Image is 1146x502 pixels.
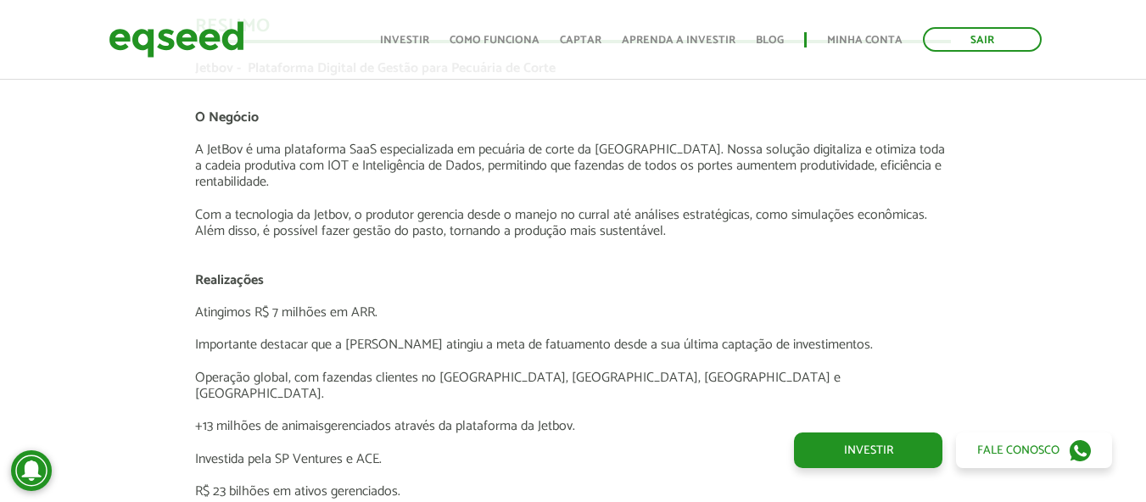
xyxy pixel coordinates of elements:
[195,207,951,239] p: Com a tecnologia da Jetbov, o produtor gerencia desde o manejo no curral até análises estratégica...
[450,35,539,46] a: Como funciona
[622,35,735,46] a: Aprenda a investir
[195,106,259,129] span: O Negócio
[109,17,244,62] img: EqSeed
[560,35,601,46] a: Captar
[956,432,1112,468] a: Fale conosco
[827,35,903,46] a: Minha conta
[195,337,951,353] p: Importante destacar que a [PERSON_NAME] atingiu a meta de fatuamento desde a sua última captação ...
[195,304,951,321] p: Atingimos R$ 7 milhões em ARR.
[195,451,951,467] p: Investida pela SP Ventures e ACE.
[380,35,429,46] a: Investir
[923,27,1042,52] a: Sair
[195,269,264,292] span: Realizações
[195,370,951,402] p: Operação global, com fazendas clientes no [GEOGRAPHIC_DATA], [GEOGRAPHIC_DATA], [GEOGRAPHIC_DATA]...
[195,483,951,499] p: R$ 23 bilhões em ativos gerenciados.
[756,35,784,46] a: Blog
[794,432,942,468] a: Investir
[195,142,951,191] p: A JetBov é uma plataforma SaaS especializada em pecuária de corte da [GEOGRAPHIC_DATA]. Nossa sol...
[195,418,951,434] p: +13 milhões de animaisgerenciados através da plataforma da Jetbov.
